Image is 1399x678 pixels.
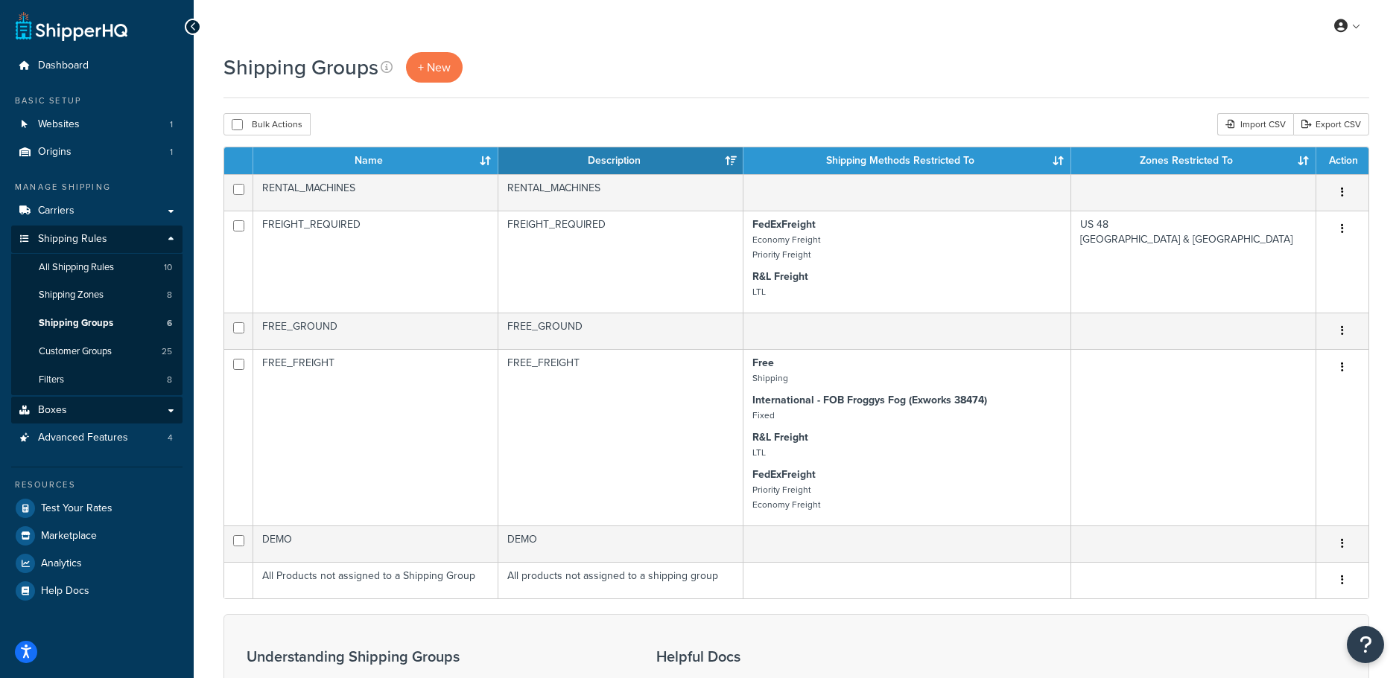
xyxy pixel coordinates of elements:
[41,502,112,515] span: Test Your Rates
[11,111,183,138] a: Websites 1
[11,281,183,309] a: Shipping Zones 8
[752,217,816,232] strong: FedExFreight
[38,205,74,217] span: Carriers
[752,446,766,459] small: LTL
[223,113,311,135] button: Bulk Actions
[406,52,463,83] a: + New
[498,211,743,313] td: FREIGHT_REQUIRED
[743,147,1070,174] th: Shipping Methods Restricted To: activate to sort column ascending
[752,269,808,284] strong: R&L Freight
[11,424,183,452] li: Advanced Features
[167,374,172,386] span: 8
[1347,626,1384,663] button: Open Resource Center
[253,349,498,525] td: FREE_FREIGHT
[752,355,774,371] strong: Free
[11,578,183,604] a: Help Docs
[11,522,183,549] a: Marketplace
[11,138,183,166] a: Origins 1
[11,197,183,225] a: Carriers
[498,174,743,211] td: RENTAL_MACHINES
[38,404,67,417] span: Boxes
[11,111,183,138] li: Websites
[752,392,987,408] strong: International - FOB Froggys Fog (Exworks 38474)
[247,648,619,665] h3: Understanding Shipping Groups
[38,233,107,246] span: Shipping Rules
[253,147,498,174] th: Name: activate to sort column ascending
[498,147,743,174] th: Description: activate to sort column ascending
[167,289,172,301] span: 8
[11,338,183,365] a: Customer Groups 25
[11,226,183,253] a: Shipping Rules
[39,261,114,274] span: All Shipping Rules
[253,525,498,562] td: DEMO
[752,233,820,261] small: Economy Freight Priority Freight
[41,530,97,543] span: Marketplace
[223,53,378,82] h1: Shipping Groups
[170,146,173,159] span: 1
[11,181,183,194] div: Manage Shipping
[39,289,104,301] span: Shipping Zones
[41,585,89,598] span: Help Docs
[498,525,743,562] td: DEMO
[39,374,64,386] span: Filters
[418,59,451,76] span: + New
[11,424,183,452] a: Advanced Features 4
[11,254,183,281] a: All Shipping Rules 10
[11,95,183,107] div: Basic Setup
[39,345,112,358] span: Customer Groups
[253,211,498,313] td: FREIGHT_REQUIRED
[1217,113,1293,135] div: Import CSV
[38,146,72,159] span: Origins
[11,338,183,365] li: Customer Groups
[16,11,127,41] a: ShipperHQ Home
[752,285,766,298] small: LTL
[11,495,183,522] a: Test Your Rates
[1071,147,1316,174] th: Zones Restricted To: activate to sort column ascending
[38,60,89,72] span: Dashboard
[253,313,498,349] td: FREE_GROUND
[498,562,743,598] td: All products not assigned to a shipping group
[170,118,173,131] span: 1
[1316,147,1368,174] th: Action
[11,281,183,309] li: Shipping Zones
[11,550,183,577] a: Analytics
[253,174,498,211] td: RENTAL_MACHINES
[752,467,816,482] strong: FedExFreight
[11,366,183,394] a: Filters 8
[253,562,498,598] td: All Products not assigned to a Shipping Group
[168,432,173,444] span: 4
[11,397,183,424] a: Boxes
[164,261,172,274] span: 10
[11,226,183,395] li: Shipping Rules
[1071,211,1316,313] td: US 48 [GEOGRAPHIC_DATA] & [GEOGRAPHIC_DATA]
[11,366,183,394] li: Filters
[38,118,80,131] span: Websites
[41,557,82,570] span: Analytics
[11,254,183,281] li: All Shipping Rules
[752,371,788,385] small: Shipping
[38,432,128,444] span: Advanced Features
[1293,113,1369,135] a: Export CSV
[162,345,172,358] span: 25
[39,317,113,330] span: Shipping Groups
[752,409,775,422] small: Fixed
[752,429,808,445] strong: R&L Freight
[11,310,183,337] li: Shipping Groups
[498,313,743,349] td: FREE_GROUND
[656,648,915,665] h3: Helpful Docs
[498,349,743,525] td: FREE_FREIGHT
[752,483,820,511] small: Priority Freight Economy Freight
[11,52,183,80] a: Dashboard
[11,138,183,166] li: Origins
[167,317,172,330] span: 6
[11,310,183,337] a: Shipping Groups 6
[11,479,183,491] div: Resources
